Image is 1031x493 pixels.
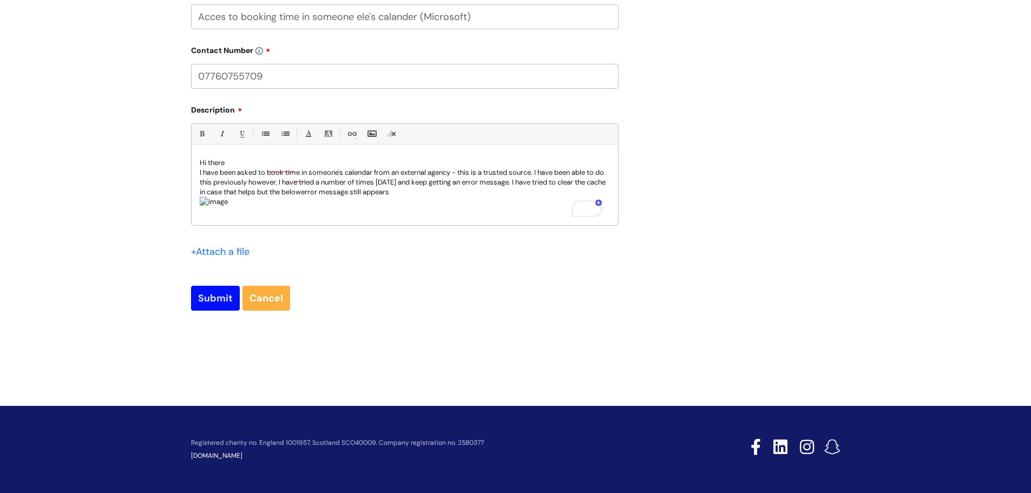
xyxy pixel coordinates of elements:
a: Font Color [301,127,315,141]
a: Insert Image... [365,127,378,141]
p: Hi there [200,158,610,168]
a: Underline(Ctrl-U) [235,127,248,141]
label: Contact Number [191,42,619,55]
a: Bold (Ctrl-B) [195,127,208,141]
input: Submit [191,286,240,311]
div: To enrich screen reader interactions, please activate Accessibility in Grammarly extension settings [192,150,618,225]
a: Link [345,127,358,141]
a: 1. Ordered List (Ctrl-Shift-8) [278,127,292,141]
img: info-icon.svg [255,47,263,55]
p: Registered charity no. England 1001957, Scotland SCO40009. Company registration no. 2580377 [191,439,674,446]
a: Italic (Ctrl-I) [215,127,228,141]
span: + [191,245,196,258]
p: I have been asked to book time in someone's calendar from an external agency - this is a trusted ... [200,168,610,197]
a: Back Color [321,127,335,141]
img: image [200,197,228,207]
a: Remove formatting (Ctrl-\) [385,127,398,141]
a: • Unordered List (Ctrl-Shift-7) [258,127,272,141]
a: Cancel [242,286,290,311]
a: [DOMAIN_NAME] [191,451,242,460]
div: Attach a file [191,243,256,260]
label: Description [191,102,619,115]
